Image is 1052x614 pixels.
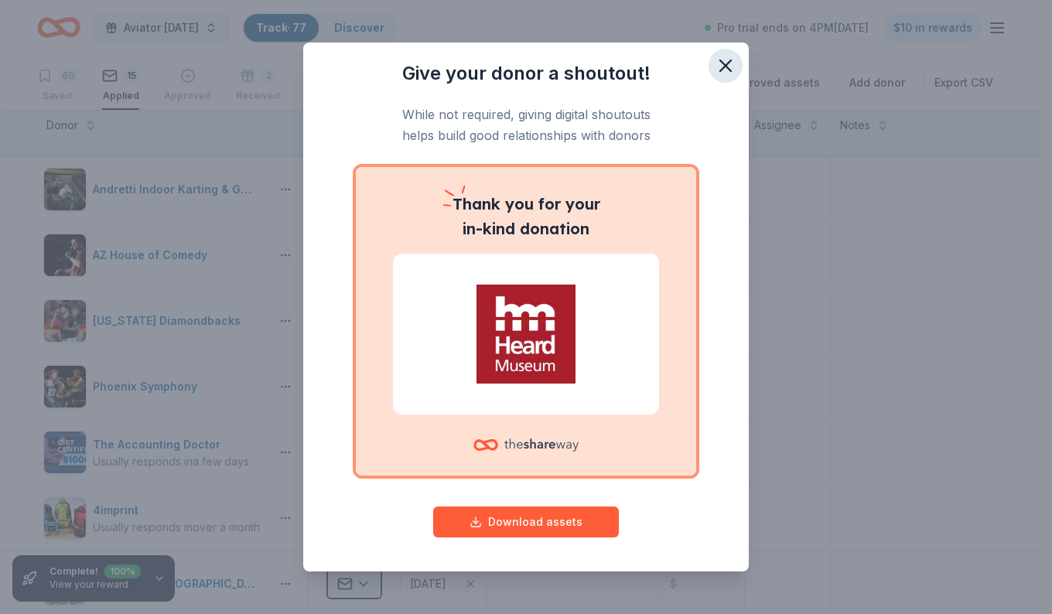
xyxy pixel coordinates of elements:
[393,192,659,241] p: you for your in-kind donation
[453,194,500,213] span: Thank
[334,61,718,86] h3: Give your donor a shoutout!
[412,285,640,384] img: Heard Museum
[433,507,619,537] button: Download assets
[334,104,718,145] p: While not required, giving digital shoutouts helps build good relationships with donors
